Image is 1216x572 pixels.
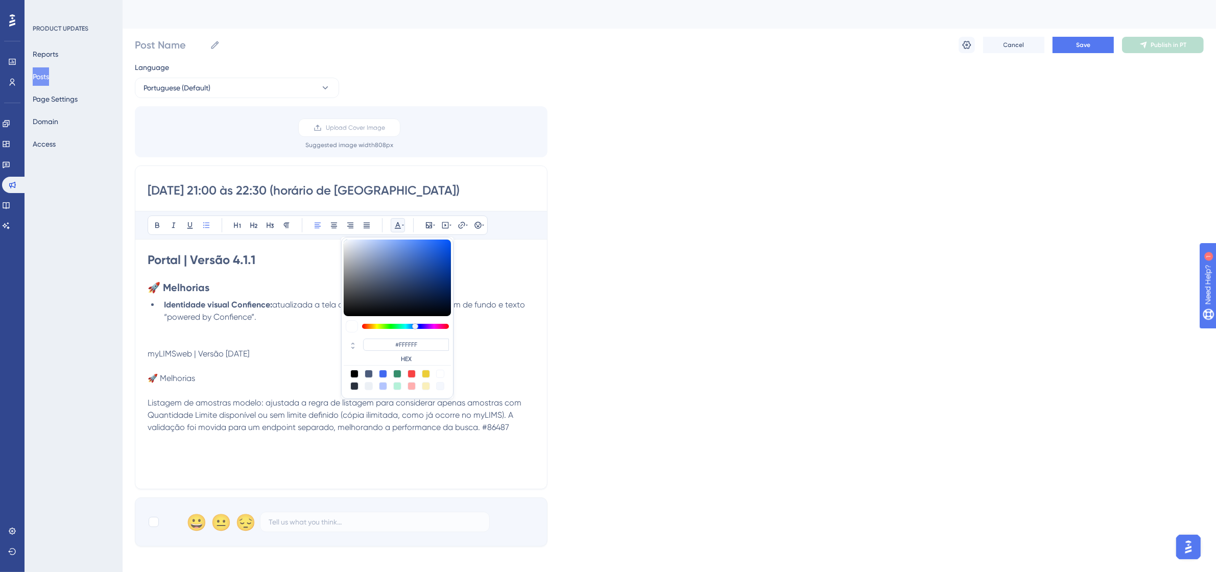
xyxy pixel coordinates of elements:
span: Cancel [1004,41,1024,49]
button: Publish in PT [1122,37,1204,53]
div: Suggested image width 808 px [305,141,393,149]
span: Language [135,61,169,74]
iframe: UserGuiding AI Assistant Launcher [1173,532,1204,562]
strong: 🚀 Melhorias [148,281,209,294]
button: Reports [33,45,58,63]
span: Save [1076,41,1090,49]
input: Post Title [148,182,535,199]
button: Access [33,135,56,153]
button: Page Settings [33,90,78,108]
span: Upload Cover Image [326,124,385,132]
button: Domain [33,112,58,131]
button: Save [1053,37,1114,53]
button: Cancel [983,37,1044,53]
button: Portuguese (Default) [135,78,339,98]
span: Need Help? [24,3,64,15]
button: Posts [33,67,49,86]
span: #87488 [256,312,283,322]
strong: Portal | Versão 4.1.1 [148,252,255,267]
span: Listagem de amostras modelo: ajustada a regra de listagem para considerar apenas amostras com Qua... [148,398,523,432]
label: HEX [363,355,449,363]
span: Publish in PT [1151,41,1186,49]
input: Post Name [135,38,206,52]
span: Portuguese (Default) [144,82,210,94]
div: 1 [71,5,74,13]
div: PRODUCT UPDATES [33,25,88,33]
strong: Identidade visual Confience: [164,300,272,309]
span: myLIMSweb | Versão [DATE] [148,349,249,359]
span: 🚀 Melhorias [148,373,195,383]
